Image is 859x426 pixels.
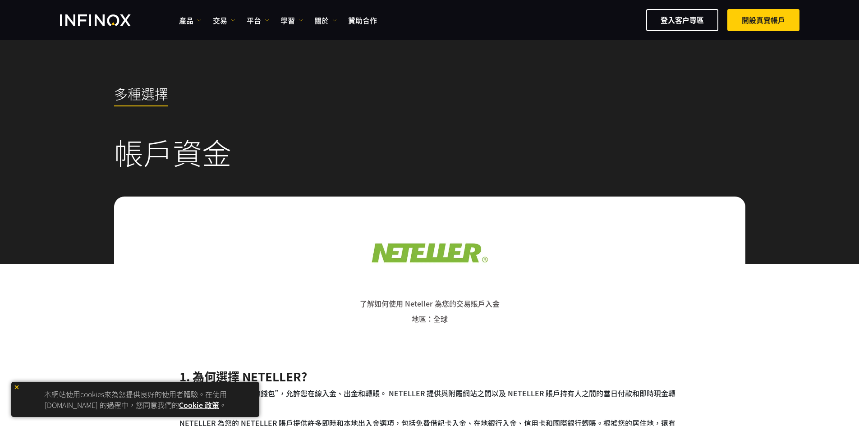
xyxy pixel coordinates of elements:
a: 交易 [213,15,235,26]
li: NETELLER 是一個“在線錢包”，允許您在線入金、出金和轉賬。 NETELLER 提供與附屬網站之間以及 NETELLER 賬戶持有人之間的當日付款和即時現金轉賬。 [179,388,680,409]
a: 關於 [314,15,337,26]
span: 多種選擇 [114,85,168,102]
a: 平台 [247,15,269,26]
a: 贊助合作 [348,15,377,26]
h4: 1. 為何選擇 NETELLER? [179,369,680,383]
img: yellow close icon [14,384,20,390]
h1: 帳戶資金 [114,137,745,167]
p: 本網站使用cookies來為您提供良好的使用者體驗。在使用 [DOMAIN_NAME] 的過程中，您同意我們的 。 [16,386,255,412]
a: 開設真實帳戶 [727,9,799,31]
a: 學習 [280,15,303,26]
a: 產品 [179,15,202,26]
p: 地區：全球 [136,313,724,324]
p: 了解如何使用 Neteller 為您的交易賬戶入金 [136,298,724,309]
a: INFINOX Logo [60,14,152,26]
a: Cookie 政策 [179,399,219,410]
a: 登入客户專區 [646,9,718,31]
